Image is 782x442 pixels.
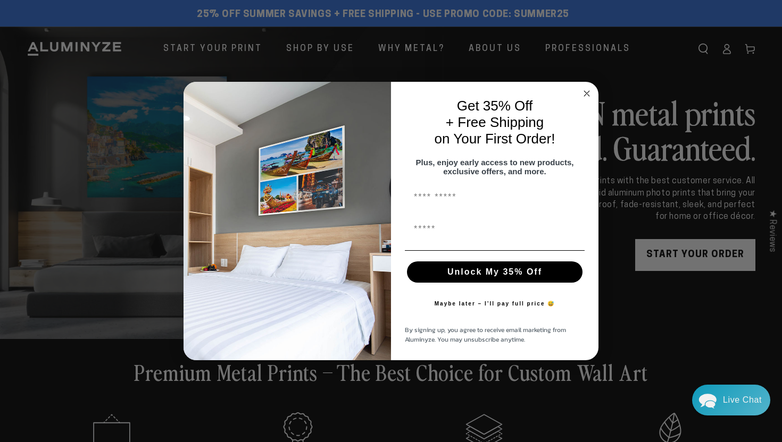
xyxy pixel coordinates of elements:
[435,131,555,147] span: on Your First Order!
[429,293,561,314] button: Maybe later – I’ll pay full price 😅
[723,385,762,415] div: Contact Us Directly
[405,250,585,251] img: underline
[405,325,566,344] span: By signing up, you agree to receive email marketing from Aluminyze. You may unsubscribe anytime.
[446,114,544,130] span: + Free Shipping
[457,98,533,114] span: Get 35% Off
[692,385,770,415] div: Chat widget toggle
[184,82,391,360] img: 728e4f65-7e6c-44e2-b7d1-0292a396982f.jpeg
[416,158,574,176] span: Plus, enjoy early access to new products, exclusive offers, and more.
[407,261,583,283] button: Unlock My 35% Off
[580,87,593,100] button: Close dialog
